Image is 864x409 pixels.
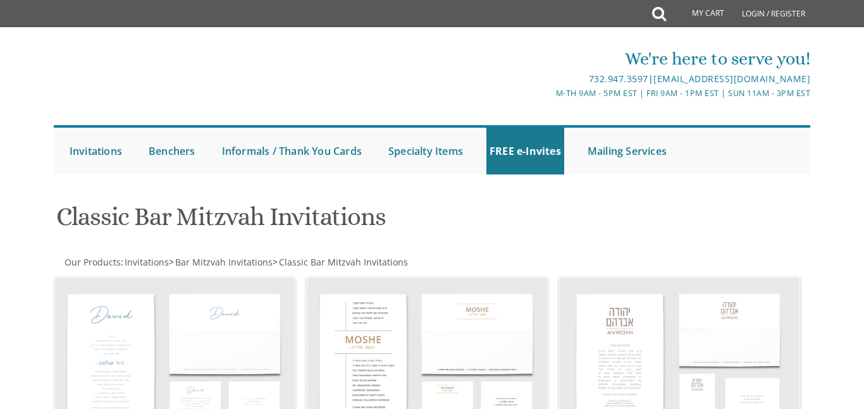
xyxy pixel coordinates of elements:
a: 732.947.3597 [589,73,648,85]
span: > [273,256,408,268]
div: | [307,71,811,87]
div: M-Th 9am - 5pm EST | Fri 9am - 1pm EST | Sun 11am - 3pm EST [307,87,811,100]
a: My Cart [665,1,733,27]
a: Specialty Items [385,128,466,174]
span: Classic Bar Mitzvah Invitations [279,256,408,268]
a: Mailing Services [584,128,670,174]
a: Bar Mitzvah Invitations [174,256,273,268]
a: [EMAIL_ADDRESS][DOMAIN_NAME] [653,73,810,85]
a: Classic Bar Mitzvah Invitations [278,256,408,268]
a: Informals / Thank You Cards [219,128,365,174]
h1: Classic Bar Mitzvah Invitations [56,203,552,240]
span: > [169,256,273,268]
a: Invitations [66,128,125,174]
a: Our Products [63,256,121,268]
div: We're here to serve you! [307,46,811,71]
a: Benchers [145,128,199,174]
a: Invitations [123,256,169,268]
div: : [54,256,432,269]
span: Invitations [125,256,169,268]
span: Bar Mitzvah Invitations [175,256,273,268]
a: FREE e-Invites [486,128,564,174]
